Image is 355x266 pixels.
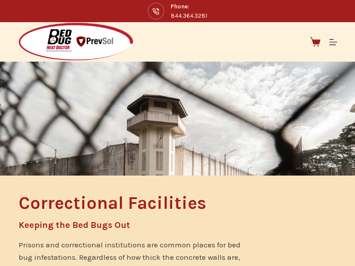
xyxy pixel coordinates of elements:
h1: Correctional Facilities [19,194,248,212]
a: 844.364.3281 [171,12,207,19]
button: Menu [329,38,337,46]
img: Prevsol/Bed Bug Heat Doctor [18,22,134,62]
h5: Keeping the Bed Bugs Out [19,221,248,230]
span: Phone: [171,2,207,11]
